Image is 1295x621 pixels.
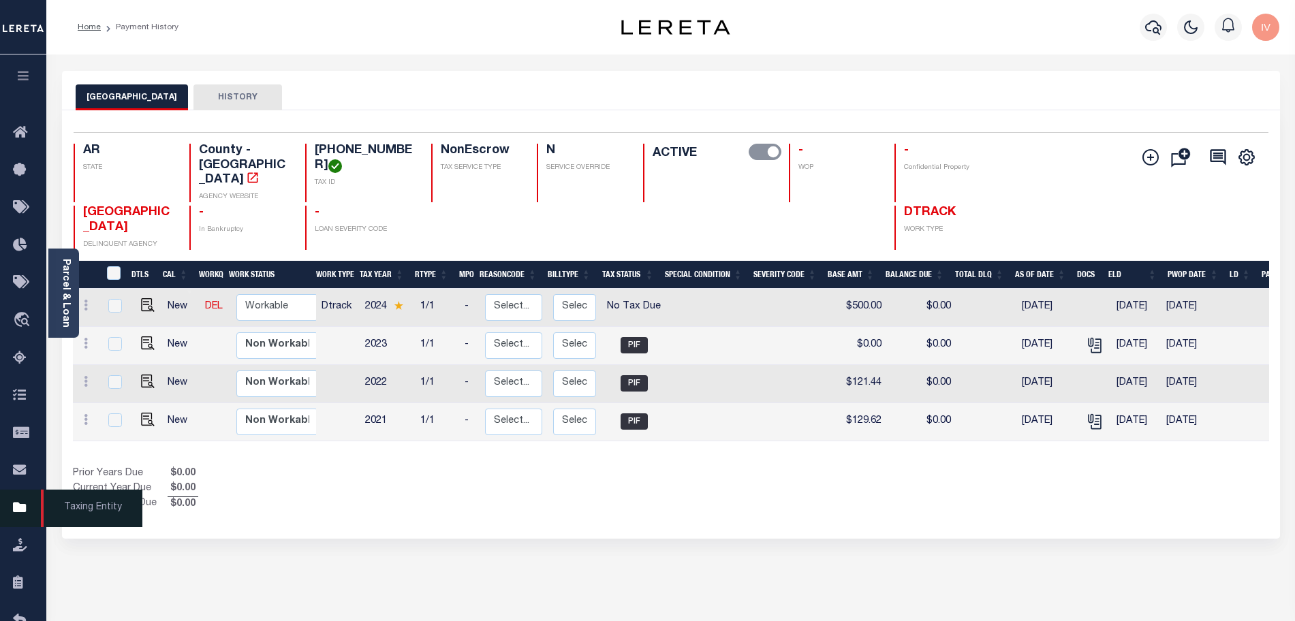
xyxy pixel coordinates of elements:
span: $0.00 [168,466,198,481]
h4: NonEscrow [441,144,521,159]
td: [DATE] [1111,365,1161,403]
th: Special Condition: activate to sort column ascending [659,261,748,289]
th: Total DLQ: activate to sort column ascending [950,261,1010,289]
p: TAX SERVICE TYPE [441,163,521,173]
th: PWOP Date: activate to sort column ascending [1162,261,1224,289]
li: Payment History [101,21,178,33]
span: $0.00 [168,497,198,512]
p: In Bankruptcy [199,225,289,235]
td: New [162,289,200,327]
p: SERVICE OVERRIDE [546,163,627,173]
td: Dtrack [316,289,360,327]
img: svg+xml;base64,PHN2ZyB4bWxucz0iaHR0cDovL3d3dy53My5vcmcvMjAwMC9zdmciIHBvaW50ZXItZXZlbnRzPSJub25lIi... [1252,14,1279,41]
td: [DATE] [1161,289,1222,327]
td: [DATE] [1016,327,1078,365]
td: $0.00 [887,365,956,403]
td: [DATE] [1111,403,1161,441]
th: &nbsp;&nbsp;&nbsp;&nbsp;&nbsp;&nbsp;&nbsp;&nbsp;&nbsp;&nbsp; [73,261,99,289]
th: MPO [454,261,474,289]
td: 2021 [360,403,415,441]
span: - [904,144,909,157]
i: travel_explore [13,312,35,330]
span: PIF [621,337,648,353]
img: logo-dark.svg [621,20,730,35]
button: HISTORY [193,84,282,110]
td: [DATE] [1161,365,1222,403]
h4: AR [83,144,173,159]
td: New [162,327,200,365]
span: - [798,144,803,157]
span: $0.00 [168,481,198,496]
td: - [459,403,480,441]
th: Balance Due: activate to sort column ascending [880,261,950,289]
th: DTLS [126,261,157,289]
th: RType: activate to sort column ascending [409,261,454,289]
td: - [459,289,480,327]
td: $0.00 [887,289,956,327]
th: Work Status [223,261,315,289]
a: Parcel & Loan [61,259,70,328]
span: [GEOGRAPHIC_DATA] [83,206,170,234]
td: New [162,403,200,441]
td: - [459,365,480,403]
th: ReasonCode: activate to sort column ascending [474,261,542,289]
td: $0.00 [887,327,956,365]
td: 2024 [360,289,415,327]
td: $129.62 [829,403,887,441]
p: TAX ID [315,178,415,188]
td: [DATE] [1016,365,1078,403]
td: $0.00 [829,327,887,365]
span: - [199,206,204,219]
th: Tax Status: activate to sort column ascending [596,261,659,289]
td: 1/1 [415,403,459,441]
h4: [PHONE_NUMBER] [315,144,415,173]
td: 1/1 [415,365,459,403]
p: WORK TYPE [904,225,994,235]
p: WOP [798,163,879,173]
img: view%20details.png [141,336,155,350]
td: 1/1 [415,289,459,327]
td: New [162,365,200,403]
th: WorkQ [193,261,223,289]
img: view%20details.png [141,375,155,388]
td: [DATE] [1111,327,1161,365]
img: view%20details.png [141,298,155,312]
p: STATE [83,163,173,173]
th: Docs [1072,261,1104,289]
td: [DATE] [1016,289,1078,327]
th: BillType: activate to sort column ascending [542,261,596,289]
span: PIF [621,413,648,430]
td: $0.00 [887,403,956,441]
td: Current Year Due [73,481,168,496]
label: ACTIVE [653,144,697,163]
th: &nbsp; [99,261,127,289]
td: No Tax Due [602,289,666,327]
th: ELD: activate to sort column ascending [1103,261,1162,289]
td: 1/1 [415,327,459,365]
h4: N [546,144,627,159]
td: $121.44 [829,365,887,403]
th: Tax Year: activate to sort column ascending [354,261,409,289]
th: LD: activate to sort column ascending [1224,261,1256,289]
span: - [315,206,319,219]
span: Taxing Entity [41,490,142,527]
td: 2022 [360,365,415,403]
p: Confidential Property [904,163,994,173]
a: Home [78,23,101,31]
td: $500.00 [829,289,887,327]
th: Base Amt: activate to sort column ascending [822,261,880,289]
span: PIF [621,375,648,392]
td: [DATE] [1161,403,1222,441]
a: DEL [205,302,223,311]
th: As of Date: activate to sort column ascending [1010,261,1072,289]
th: Work Type [311,261,354,289]
th: Severity Code: activate to sort column ascending [748,261,822,289]
span: DTRACK [904,206,956,219]
td: 2023 [360,327,415,365]
td: [DATE] [1111,289,1161,327]
td: Prior Years Due [73,466,168,481]
p: AGENCY WEBSITE [199,192,289,202]
td: [DATE] [1161,327,1222,365]
td: - [459,327,480,365]
p: DELINQUENT AGENCY [83,240,173,250]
